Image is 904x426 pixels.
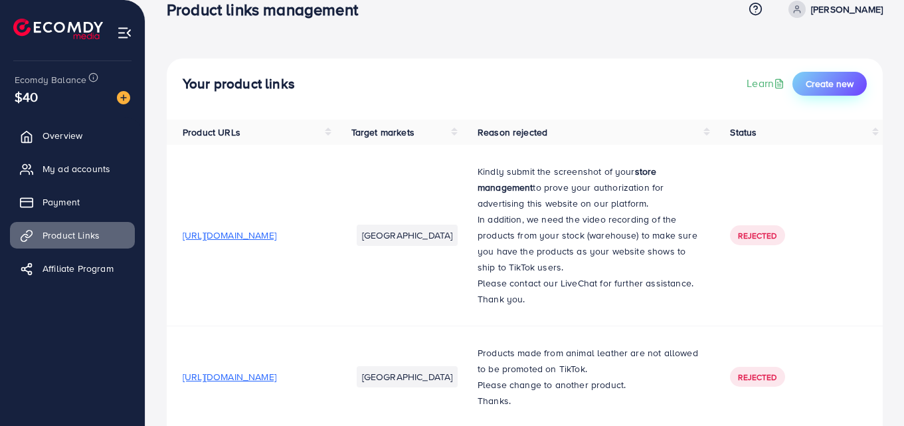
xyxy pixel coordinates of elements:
[117,25,132,41] img: menu
[15,73,86,86] span: Ecomdy Balance
[792,72,867,96] button: Create new
[730,126,757,139] span: Status
[43,195,80,209] span: Payment
[738,372,776,383] span: Rejected
[10,222,135,249] a: Product Links
[478,211,698,275] p: In addition, we need the video recording of the products from your stock (warehouse) to make sure...
[747,76,787,91] a: Learn
[811,1,883,17] p: [PERSON_NAME]
[183,76,295,92] h4: Your product links
[10,156,135,182] a: My ad accounts
[183,229,276,242] span: [URL][DOMAIN_NAME]
[15,87,38,106] span: $40
[43,162,110,175] span: My ad accounts
[357,366,458,387] li: [GEOGRAPHIC_DATA]
[43,262,114,275] span: Affiliate Program
[806,77,854,90] span: Create new
[478,163,698,211] p: Kindly submit the screenshot of your to prove your authorization for advertising this website on ...
[478,393,698,409] p: Thanks.
[117,91,130,104] img: image
[10,122,135,149] a: Overview
[478,126,547,139] span: Reason rejected
[10,189,135,215] a: Payment
[738,230,776,241] span: Rejected
[183,370,276,383] span: [URL][DOMAIN_NAME]
[783,1,883,18] a: [PERSON_NAME]
[478,377,698,393] p: Please change to another product.
[478,275,698,307] p: Please contact our LiveChat for further assistance. Thank you.
[43,229,100,242] span: Product Links
[183,126,240,139] span: Product URLs
[43,129,82,142] span: Overview
[478,345,698,377] p: Products made from animal leather are not allowed to be promoted on TikTok.
[848,366,894,416] iframe: Chat
[13,19,103,39] img: logo
[351,126,414,139] span: Target markets
[357,225,458,246] li: [GEOGRAPHIC_DATA]
[10,255,135,282] a: Affiliate Program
